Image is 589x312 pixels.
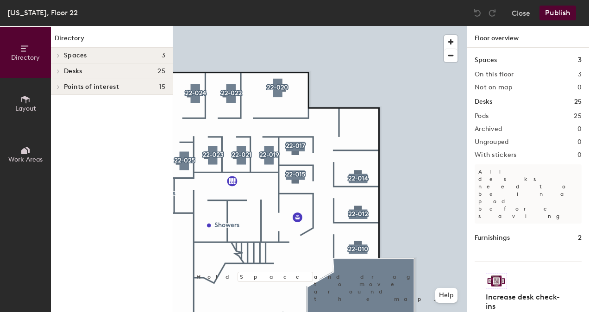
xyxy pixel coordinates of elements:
h2: 3 [578,71,582,78]
h1: Directory [51,33,173,48]
span: 3 [162,52,165,59]
button: Close [512,6,530,20]
span: Directory [11,54,40,62]
img: Undo [473,8,482,18]
span: Work Areas [8,156,43,163]
h1: 3 [578,55,582,65]
h2: Archived [475,125,502,133]
h2: With stickers [475,151,517,159]
h2: 0 [577,84,582,91]
span: 25 [157,68,165,75]
h1: Furnishings [475,233,510,243]
span: Points of interest [64,83,119,91]
img: Sticker logo [486,273,507,289]
span: Layout [15,105,36,112]
img: Redo [488,8,497,18]
span: Desks [64,68,82,75]
h2: On this floor [475,71,514,78]
h2: 0 [577,138,582,146]
h4: Increase desk check-ins [486,293,565,311]
h1: Floor overview [467,26,589,48]
h1: 2 [578,233,582,243]
span: Spaces [64,52,87,59]
span: 15 [159,83,165,91]
h2: 0 [577,151,582,159]
h2: 0 [577,125,582,133]
h2: Pods [475,112,489,120]
h1: 25 [574,97,582,107]
h2: 25 [574,112,582,120]
h1: Spaces [475,55,497,65]
button: Help [435,288,457,303]
h2: Ungrouped [475,138,509,146]
div: [US_STATE], Floor 22 [7,7,78,19]
button: Publish [539,6,576,20]
h2: Not on map [475,84,512,91]
h1: Desks [475,97,492,107]
p: All desks need to be in a pod before saving [475,164,582,224]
